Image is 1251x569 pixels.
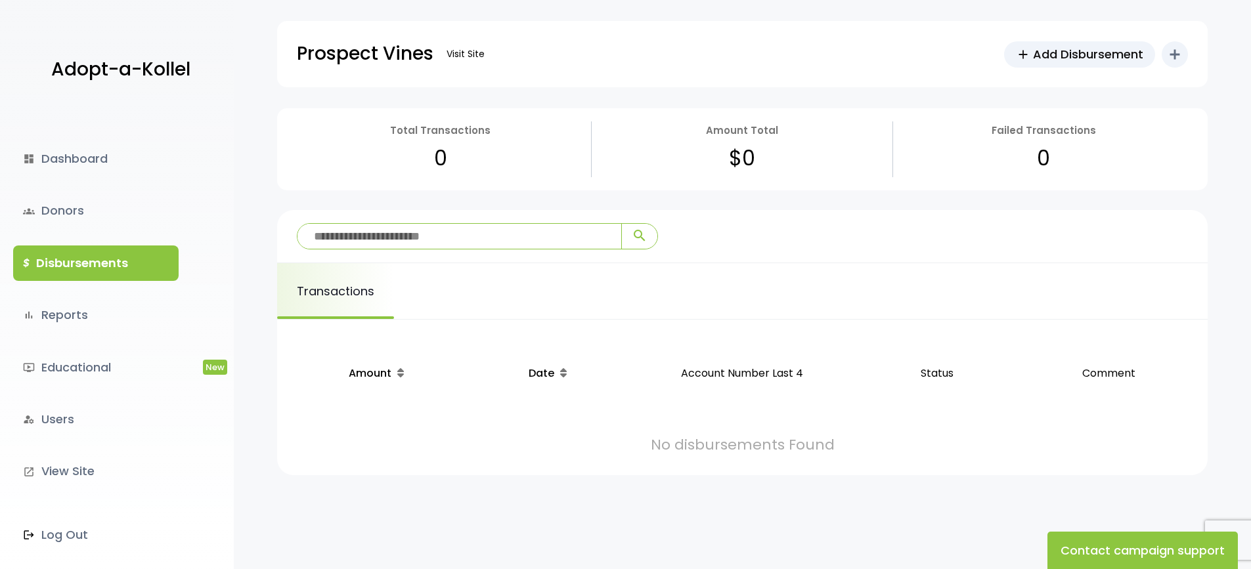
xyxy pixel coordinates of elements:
p: Amount Total [706,121,778,139]
a: Transactions [277,263,394,319]
i: $ [23,254,30,273]
button: add [1162,41,1188,68]
span: Amount [349,366,391,381]
p: $0 [729,139,755,177]
i: manage_accounts [23,413,35,425]
button: Contact campaign support [1047,532,1238,569]
i: ondemand_video [23,362,35,373]
a: dashboardDashboard [13,141,179,177]
p: Prospect Vines [297,37,433,70]
a: groupsDonors [13,193,179,228]
button: search [621,224,657,249]
p: Failed Transactions [992,121,1096,139]
i: launch [23,466,35,478]
a: bar_chartReports [13,297,179,333]
i: bar_chart [23,309,35,321]
a: Adopt-a-Kollel [45,38,190,102]
td: No disbursements Found [290,414,1195,462]
a: Visit Site [440,41,491,67]
p: Status [856,351,1018,396]
a: $Disbursements [13,245,179,281]
a: manage_accountsUsers [13,402,179,437]
a: Log Out [13,517,179,553]
span: Add Disbursement [1033,45,1143,63]
p: Total Transactions [390,121,491,139]
span: add [1016,47,1030,62]
span: New [203,360,227,375]
span: search [632,228,647,243]
i: dashboard [23,153,35,165]
p: 0 [434,139,447,177]
span: groups [23,205,35,217]
p: Account Number Last 4 [639,351,846,396]
a: launchView Site [13,453,179,489]
i: add [1167,47,1183,62]
p: Adopt-a-Kollel [51,53,190,86]
span: Date [529,366,554,381]
a: ondemand_videoEducationalNew [13,350,179,385]
p: Comment [1028,351,1189,396]
a: addAdd Disbursement [1004,41,1155,68]
p: 0 [1037,139,1050,177]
